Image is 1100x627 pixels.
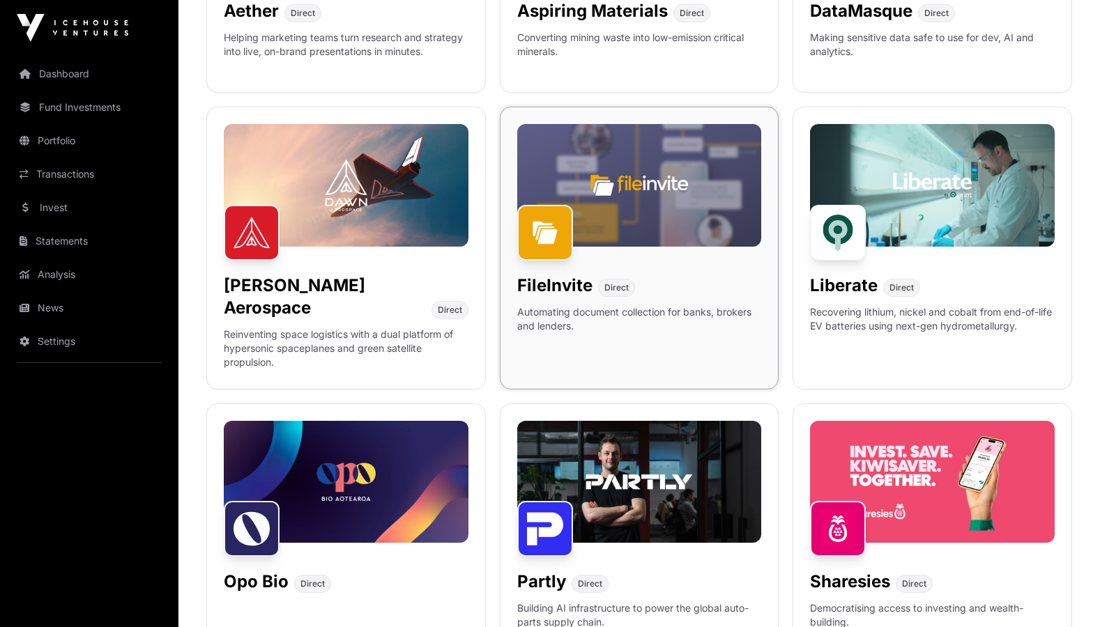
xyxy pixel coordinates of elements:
h1: [PERSON_NAME] Aerospace [224,274,426,319]
img: Dawn-Banner.jpg [224,124,468,246]
p: Helping marketing teams turn research and strategy into live, on-brand presentations in minutes. [224,31,468,75]
img: Liberate [810,205,866,261]
a: Portfolio [11,125,167,156]
a: Settings [11,326,167,357]
a: Invest [11,192,167,223]
a: Transactions [11,159,167,189]
img: Dawn Aerospace [224,205,280,261]
p: Converting mining waste into low-emission critical minerals. [517,31,762,75]
img: Sharesies-Banner.jpg [810,421,1055,543]
p: Recovering lithium, nickel and cobalt from end-of-life EV batteries using next-gen hydrometallurgy. [810,305,1055,350]
img: Partly-Banner.jpg [517,421,762,543]
span: Direct [902,578,926,589]
p: Automating document collection for banks, brokers and lenders. [517,305,762,350]
img: File-Invite-Banner.jpg [517,124,762,246]
img: Sharesies [810,501,866,557]
span: Direct [680,8,704,19]
img: FileInvite [517,205,573,261]
img: Icehouse Ventures Logo [17,14,128,42]
a: Dashboard [11,59,167,89]
iframe: Chat Widget [1030,560,1100,627]
p: Reinventing space logistics with a dual platform of hypersonic spaceplanes and green satellite pr... [224,327,468,372]
span: Direct [438,304,462,316]
img: Liberate-Banner.jpg [810,124,1055,246]
span: Direct [300,578,325,589]
span: Direct [889,282,914,293]
img: Partly [517,501,573,557]
h1: Liberate [810,274,878,297]
a: Analysis [11,259,167,290]
img: Opo Bio [224,501,280,557]
a: News [11,293,167,323]
span: Direct [578,578,602,589]
a: Fund Investments [11,92,167,123]
a: Statements [11,226,167,256]
span: Direct [291,8,315,19]
h1: Opo Bio [224,571,289,593]
span: Direct [604,282,629,293]
span: Direct [924,8,949,19]
img: Opo-Bio-Banner.jpg [224,421,468,543]
h1: Partly [517,571,566,593]
p: Making sensitive data safe to use for dev, AI and analytics. [810,31,1055,75]
h1: Sharesies [810,571,890,593]
h1: FileInvite [517,274,593,297]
